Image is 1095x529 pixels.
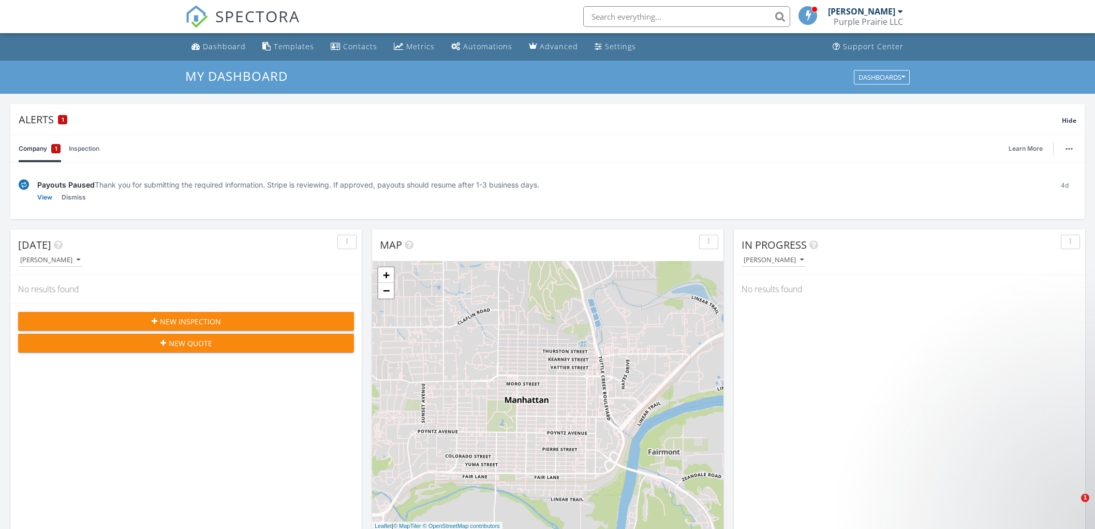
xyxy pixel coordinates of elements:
[203,41,246,51] div: Dashboard
[187,37,250,56] a: Dashboard
[1081,494,1089,502] span: 1
[734,275,1085,303] div: No results found
[375,523,392,529] a: Leaflet
[742,253,806,267] button: [PERSON_NAME]
[19,179,29,190] img: under-review-2fe708636b114a7f4b8d.svg
[744,256,804,264] div: [PERSON_NAME]
[583,6,790,27] input: Search everything...
[390,37,439,56] a: Metrics
[463,41,512,51] div: Automations
[169,338,212,349] span: New Quote
[525,37,582,56] a: Advanced
[37,179,1045,190] div: Thank you for submitting the required information. Stripe is reviewing. If approved, payouts shou...
[590,37,640,56] a: Settings
[828,6,895,17] div: [PERSON_NAME]
[1060,494,1085,519] iframe: Intercom live chat
[10,275,362,303] div: No results found
[423,523,500,529] a: © OpenStreetMap contributors
[447,37,516,56] a: Automations (Basic)
[406,41,435,51] div: Metrics
[742,238,807,252] span: In Progress
[1053,179,1076,203] div: 4d
[378,267,394,283] a: Zoom in
[1009,144,1049,154] a: Learn More
[605,41,636,51] div: Settings
[380,238,402,252] span: Map
[18,253,82,267] button: [PERSON_NAME]
[20,256,80,264] div: [PERSON_NAME]
[185,5,208,28] img: The Best Home Inspection Software - Spectora
[859,74,905,81] div: Dashboards
[843,41,904,51] div: Support Center
[69,135,99,162] a: Inspection
[185,67,288,84] span: My Dashboard
[37,192,52,203] a: View
[540,41,578,51] div: Advanced
[18,238,51,252] span: [DATE]
[1066,148,1073,150] img: ellipsis-632cfdd7c38ec3a7d453.svg
[62,192,86,203] a: Dismiss
[62,116,64,123] span: 1
[828,37,908,56] a: Support Center
[18,312,354,331] button: New Inspection
[1062,116,1076,125] span: Hide
[37,180,95,189] span: Payouts Paused
[393,523,421,529] a: © MapTiler
[185,14,300,36] a: SPECTORA
[343,41,377,51] div: Contacts
[834,17,903,27] div: Purple Prairie LLC
[19,112,1062,126] div: Alerts
[55,144,57,154] span: 1
[215,5,300,27] span: SPECTORA
[378,283,394,298] a: Zoom out
[258,37,318,56] a: Templates
[854,70,910,84] button: Dashboards
[160,316,221,327] span: New Inspection
[274,41,314,51] div: Templates
[18,334,354,352] button: New Quote
[19,135,61,162] a: Company
[327,37,381,56] a: Contacts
